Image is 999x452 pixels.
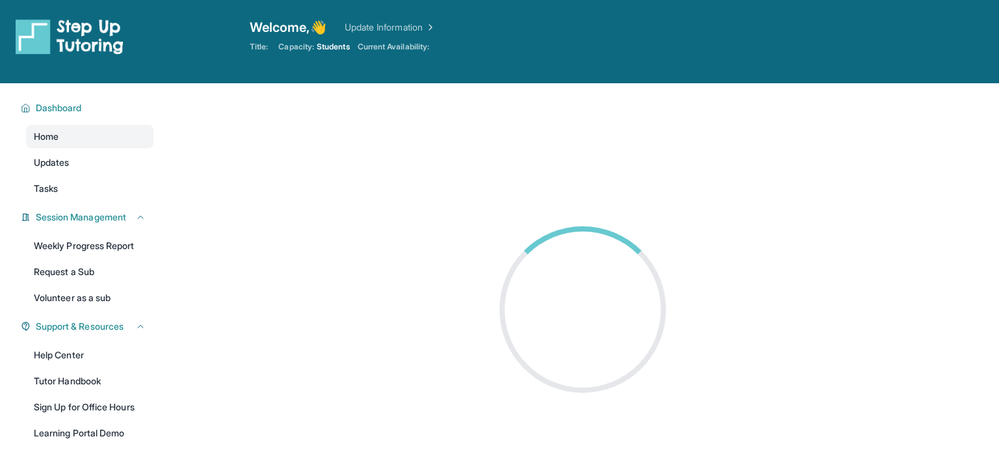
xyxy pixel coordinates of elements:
[250,18,326,36] span: Welcome, 👋
[26,125,153,148] a: Home
[317,42,350,52] span: Students
[278,42,314,52] span: Capacity:
[34,156,70,169] span: Updates
[423,21,436,34] img: Chevron Right
[26,343,153,367] a: Help Center
[358,42,429,52] span: Current Availability:
[36,211,126,224] span: Session Management
[36,101,82,114] span: Dashboard
[26,421,153,445] a: Learning Portal Demo
[31,101,146,114] button: Dashboard
[26,369,153,393] a: Tutor Handbook
[36,320,124,333] span: Support & Resources
[26,286,153,310] a: Volunteer as a sub
[26,177,153,200] a: Tasks
[31,211,146,224] button: Session Management
[26,234,153,258] a: Weekly Progress Report
[250,42,268,52] span: Title:
[26,151,153,174] a: Updates
[26,395,153,419] a: Sign Up for Office Hours
[26,260,153,284] a: Request a Sub
[34,182,58,195] span: Tasks
[34,130,59,143] span: Home
[16,18,124,55] img: logo
[345,21,436,34] a: Update Information
[31,320,146,333] button: Support & Resources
